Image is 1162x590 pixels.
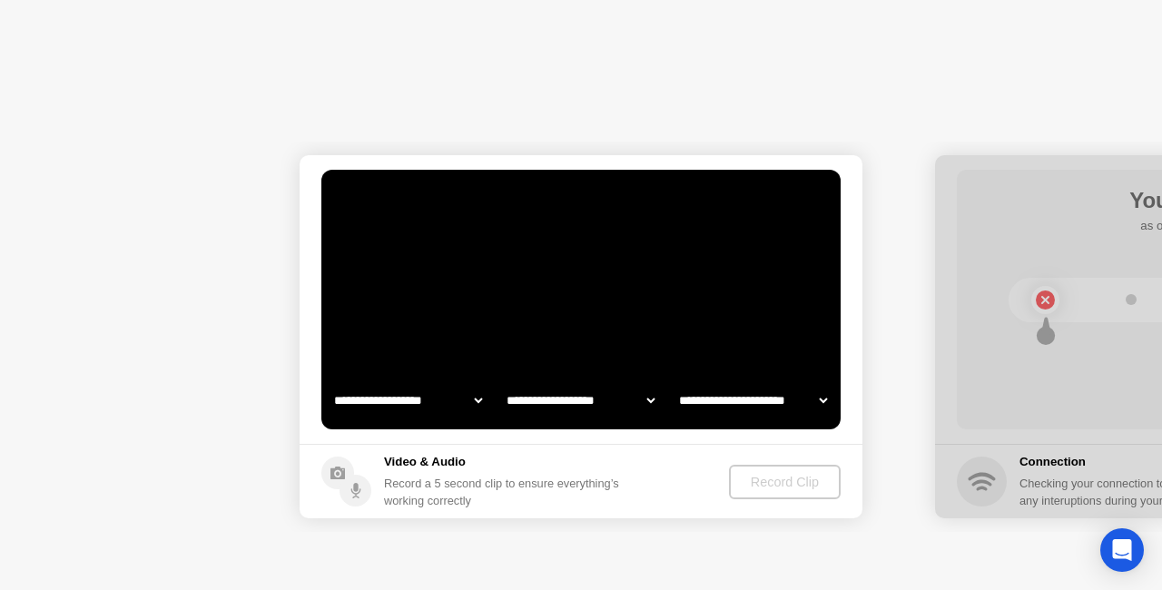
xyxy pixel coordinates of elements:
[675,382,831,418] select: Available microphones
[330,382,486,418] select: Available cameras
[1100,528,1144,572] div: Open Intercom Messenger
[503,382,658,418] select: Available speakers
[729,465,841,499] button: Record Clip
[384,475,626,509] div: Record a 5 second clip to ensure everything’s working correctly
[736,475,833,489] div: Record Clip
[384,453,626,471] h5: Video & Audio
